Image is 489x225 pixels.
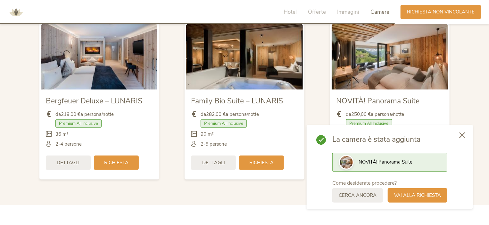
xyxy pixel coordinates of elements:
[61,111,80,117] b: 219,00 €
[249,159,274,166] span: Richiesta
[201,141,227,148] span: 2-6 persone
[55,131,69,138] span: 36 m²
[394,192,441,199] span: Vai alla richiesta
[332,180,397,187] span: Come desiderate procedere?
[284,8,297,16] span: Hotel
[346,111,404,118] span: da a persona/notte
[201,119,247,128] span: Premium All Inclusive
[55,111,114,118] span: da a persona/notte
[337,8,359,16] span: Immagini
[352,111,371,117] b: 250,00 €
[55,141,82,148] span: 2-4 persone
[191,96,283,106] span: Family Bio Suite – LUNARIS
[46,96,142,106] span: Bergfeuer Deluxe – LUNARIS
[57,159,80,166] span: Dettagli
[346,119,392,128] span: Premium All Inclusive
[308,8,326,16] span: Offerte
[332,134,447,145] span: La camera è stata aggiunta
[336,96,420,106] span: NOVITÀ! Panorama Suite
[6,3,26,22] img: AMONTI & LUNARIS Wellnessresort
[359,159,412,165] span: NOVITÀ! Panorama Suite
[41,24,157,90] img: Bergfeuer Deluxe – LUNARIS
[206,111,226,117] b: 282,00 €
[201,111,259,118] span: da a persona/notte
[186,24,303,90] img: Family Bio Suite – LUNARIS
[339,192,377,199] span: Cerca ancora
[202,159,225,166] span: Dettagli
[370,8,389,16] span: Camere
[55,119,102,128] span: Premium All Inclusive
[340,156,353,169] img: Preview
[6,10,26,14] a: AMONTI & LUNARIS Wellnessresort
[104,159,128,166] span: Richiesta
[407,9,475,15] span: Richiesta non vincolante
[201,131,214,138] span: 90 m²
[332,24,448,90] img: NOVITÀ! Panorama Suite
